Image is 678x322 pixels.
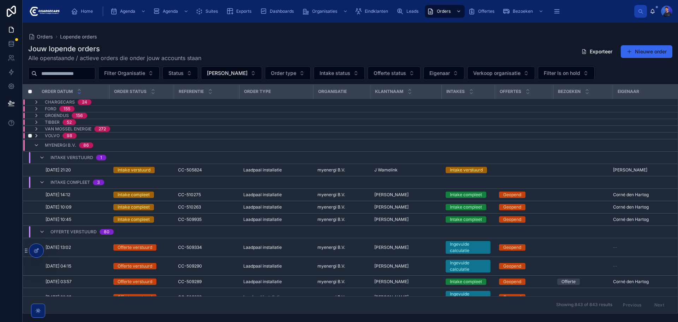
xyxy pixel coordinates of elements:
button: Select Button [423,66,464,80]
a: CC-509935 [178,217,235,222]
span: Exports [236,8,251,14]
span: Orders [37,33,53,40]
span: [DATE] 22:29 [46,294,71,300]
span: Suites [206,8,218,14]
div: Offerte [561,279,576,285]
a: J Wamelink [374,167,437,173]
a: Dashboards [258,5,299,18]
a: Organisaties [300,5,351,18]
span: -- [613,245,617,250]
a: Intake compleet [446,204,490,210]
span: Organisatie [318,89,347,94]
a: CC-509334 [178,245,235,250]
span: Intake verstuurd [50,155,93,160]
a: Geopend [499,263,549,269]
a: Laadpaal installatie [243,245,309,250]
div: Offerte verstuurd [118,279,152,285]
div: Ingevulde calculatie [450,291,486,304]
a: myenergi B.V. [317,167,366,173]
a: Ingevulde calculatie [446,241,490,254]
span: Alle openstaande / actieve orders die onder jouw accounts staan [28,54,201,62]
a: [DATE] 10:09 [46,204,105,210]
a: CC-509289 [178,279,235,285]
span: J Wamelink [374,167,398,173]
span: Bezoeken [558,89,581,94]
span: [PERSON_NAME] [374,279,409,285]
span: ChargeCars [45,99,75,105]
a: Ingevulde calculatie [446,260,490,273]
span: [DATE] 10:45 [46,217,71,222]
a: Intake compleet [113,204,169,210]
a: Geopend [499,294,549,300]
div: Offerte verstuurd [118,244,152,251]
div: 24 [82,99,87,105]
a: Bezoeken [501,5,547,18]
span: Filter Organisatie [104,70,145,77]
span: Offerte verstuurd [50,229,97,235]
div: Intake compleet [118,192,150,198]
a: CC-509233 [178,294,235,300]
a: [PERSON_NAME] [374,217,437,222]
a: CC-510275 [178,192,235,198]
span: Dashboards [270,8,294,14]
a: [PERSON_NAME] [374,192,437,198]
span: Organisaties [312,8,337,14]
button: Select Button [467,66,535,80]
a: Intake compleet [446,192,490,198]
a: Geopend [499,204,549,210]
span: Orders [437,8,451,14]
a: Offerte verstuurd [113,263,169,269]
span: CC-505824 [178,167,202,173]
span: [DATE] 03:57 [46,279,72,285]
a: Laadpaal installatie [243,263,309,269]
div: 52 [67,119,72,125]
a: [DATE] 03:57 [46,279,105,285]
span: Laadpaal installatie [243,294,282,300]
span: [PERSON_NAME] [374,192,409,198]
span: -- [613,294,617,300]
a: Intake compleet [113,216,169,223]
span: Corné den Hartog [613,279,649,285]
div: 98 [67,133,72,139]
span: Status [168,70,184,77]
span: Order type [244,89,271,94]
span: [PERSON_NAME] [374,204,409,210]
span: Laadpaal installatie [243,279,282,285]
div: 272 [99,126,106,132]
a: myenergi B.V. [317,245,366,250]
img: App logo [28,6,60,17]
span: Laadpaal installatie [243,192,282,198]
span: [PERSON_NAME] [374,263,409,269]
span: Intakes [446,89,465,94]
span: [PERSON_NAME] [207,70,248,77]
div: Geopend [503,192,521,198]
span: [DATE] 10:09 [46,204,71,210]
span: Intake compleet [50,180,90,185]
span: [DATE] 04:15 [46,263,71,269]
span: myenergi B.V. [317,167,345,173]
div: Geopend [503,279,521,285]
span: Offertes [478,8,494,14]
button: Select Button [314,66,365,80]
span: Offerte status [374,70,406,77]
div: Geopend [503,216,521,223]
span: -- [613,263,617,269]
a: [PERSON_NAME] [374,279,437,285]
span: Order type [271,70,296,77]
span: myenergi B.V. [317,279,345,285]
span: Laadpaal installatie [243,263,282,269]
div: Intake compleet [118,204,150,210]
a: Laadpaal installatie [243,167,309,173]
span: Corné den Hartog [613,217,649,222]
a: CC-509290 [178,263,235,269]
span: Order datum [42,89,73,94]
a: Ingevulde calculatie [446,291,490,304]
button: Select Button [201,66,262,80]
span: Corné den Hartog [613,204,649,210]
span: Home [81,8,93,14]
a: myenergi B.V. [317,294,366,300]
span: Van Mossel Energie [45,126,91,132]
a: [PERSON_NAME] [374,204,437,210]
a: Agenda [108,5,149,18]
span: Order status [114,89,147,94]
